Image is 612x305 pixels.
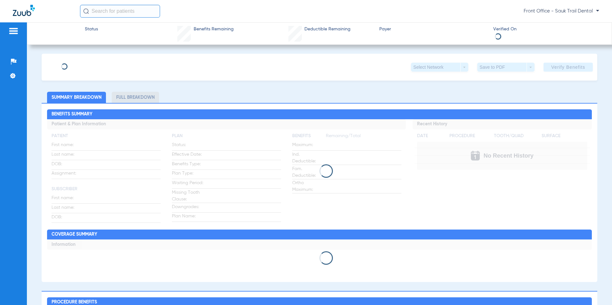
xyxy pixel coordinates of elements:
img: hamburger-icon [8,27,19,35]
h2: Benefits Summary [47,109,592,120]
span: Front Office - Sauk Trail Dental [524,8,599,14]
img: Zuub Logo [13,5,35,16]
span: Benefits Remaining [194,26,234,33]
img: Search Icon [83,8,89,14]
input: Search for patients [80,5,160,18]
li: Summary Breakdown [47,92,106,103]
span: Verified On [493,26,602,33]
span: Payer [379,26,488,33]
span: Deductible Remaining [304,26,350,33]
h2: Coverage Summary [47,230,592,240]
li: Full Breakdown [112,92,159,103]
span: Status [85,26,98,33]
